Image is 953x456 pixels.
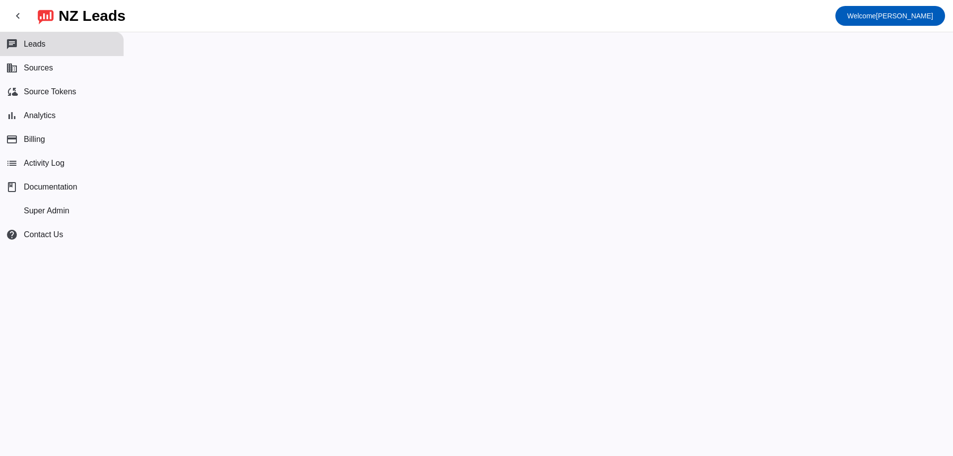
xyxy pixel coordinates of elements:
button: Welcome[PERSON_NAME] [835,6,945,26]
mat-icon: payment [6,133,18,145]
span: Welcome [847,12,876,20]
span: Leads [24,40,46,49]
mat-icon: help [6,229,18,241]
mat-icon: bar_chart [6,110,18,122]
span: Billing [24,135,45,144]
mat-icon: list [6,157,18,169]
span: Contact Us [24,230,63,239]
span: Super Admin [24,206,69,215]
mat-icon: chat [6,38,18,50]
div: NZ Leads [59,9,126,23]
span: Documentation [24,183,77,192]
span: Analytics [24,111,56,120]
mat-icon: chevron_left [12,10,24,22]
span: Sources [24,64,53,72]
span: book [6,181,18,193]
span: Source Tokens [24,87,76,96]
img: logo [38,7,54,24]
mat-icon: cloud_sync [6,86,18,98]
mat-icon: business [6,62,18,74]
span: [PERSON_NAME] [847,9,933,23]
span: Activity Log [24,159,65,168]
